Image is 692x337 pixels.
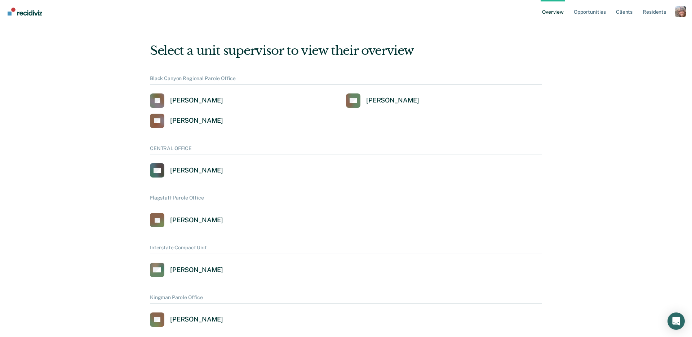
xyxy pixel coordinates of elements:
div: Open Intercom Messenger [667,312,685,330]
div: CENTRAL OFFICE [150,145,542,155]
div: [PERSON_NAME] [366,96,419,105]
div: Flagstaff Parole Office [150,195,542,204]
img: Recidiviz [8,8,42,16]
div: Interstate Compact Unit [150,245,542,254]
div: [PERSON_NAME] [170,166,223,175]
div: [PERSON_NAME] [170,315,223,324]
a: [PERSON_NAME] [150,213,223,227]
a: [PERSON_NAME] [150,114,223,128]
div: Select a unit supervisor to view their overview [150,43,542,58]
div: Black Canyon Regional Parole Office [150,75,542,85]
div: [PERSON_NAME] [170,216,223,224]
a: [PERSON_NAME] [150,312,223,327]
a: [PERSON_NAME] [346,93,419,108]
div: [PERSON_NAME] [170,266,223,274]
a: [PERSON_NAME] [150,163,223,178]
div: [PERSON_NAME] [170,117,223,125]
a: [PERSON_NAME] [150,263,223,277]
a: [PERSON_NAME] [150,93,223,108]
div: [PERSON_NAME] [170,96,223,105]
div: Kingman Parole Office [150,294,542,304]
button: Profile dropdown button [675,6,686,17]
